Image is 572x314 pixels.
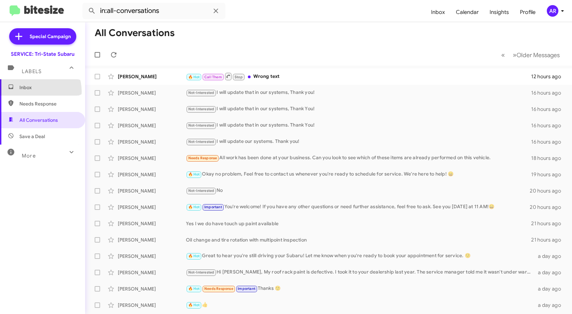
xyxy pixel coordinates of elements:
[188,188,214,193] span: Not-Interested
[188,107,214,111] span: Not-Interested
[535,253,567,260] div: a day ago
[82,3,225,19] input: Search
[186,170,531,178] div: Okay no problem, Feel free to contact us whenever you're ready to schedule for service. We're her...
[118,73,186,80] div: [PERSON_NAME]
[531,155,567,162] div: 18 hours ago
[11,51,75,57] div: SERVICE: Tri-State Subaru
[541,5,565,17] button: AR
[188,172,200,177] span: 🔥 Hot
[188,123,214,128] span: Not-Interested
[186,89,531,97] div: I will update that in our systems, Thank you!
[188,270,214,275] span: Not-Interested
[186,268,535,276] div: Hi [PERSON_NAME], My roof rack paint is defective. I took it to your dealership last year. The se...
[118,122,186,129] div: [PERSON_NAME]
[30,33,71,40] span: Special Campaign
[186,105,531,113] div: I will update that in our systems, Thank You!
[118,89,186,96] div: [PERSON_NAME]
[188,139,214,144] span: Not-Interested
[186,236,531,243] div: Oil change and tire rotation with multipoint inspection
[535,285,567,292] div: a day ago
[497,48,509,62] button: Previous
[497,48,564,62] nav: Page navigation example
[118,236,186,243] div: [PERSON_NAME]
[186,220,531,227] div: Yes I we do have touch up paint available
[531,236,567,243] div: 21 hours ago
[22,153,36,159] span: More
[204,205,222,209] span: Important
[509,48,564,62] button: Next
[186,187,530,195] div: No
[531,122,567,129] div: 16 hours ago
[426,2,450,22] a: Inbox
[188,205,200,209] span: 🔥 Hot
[95,28,175,38] h1: All Conversations
[535,269,567,276] div: a day ago
[204,75,222,79] span: Call Them
[188,90,214,95] span: Not-Interested
[517,51,560,59] span: Older Messages
[513,51,517,59] span: »
[531,106,567,113] div: 16 hours ago
[188,303,200,307] span: 🔥 Hot
[118,138,186,145] div: [PERSON_NAME]
[186,252,535,260] div: Great to hear you're still driving your Subaru! Let me know when you're ready to book your appoin...
[118,106,186,113] div: [PERSON_NAME]
[530,204,567,211] div: 20 hours ago
[186,301,535,309] div: 👍
[450,2,484,22] a: Calendar
[118,302,186,309] div: [PERSON_NAME]
[188,156,217,160] span: Needs Response
[188,254,200,258] span: 🔥 Hot
[186,203,530,211] div: You're welcome! If you have any other questions or need further assistance, feel free to ask. See...
[118,204,186,211] div: [PERSON_NAME]
[186,138,531,146] div: I will update our systems. Thank you!
[118,253,186,260] div: [PERSON_NAME]
[118,220,186,227] div: [PERSON_NAME]
[531,89,567,96] div: 16 hours ago
[19,133,45,140] span: Save a Deal
[22,68,42,75] span: Labels
[19,117,58,123] span: All Conversations
[501,51,505,59] span: «
[186,154,531,162] div: All work has been done at your business. Can you look to see which of these items are already per...
[19,100,77,107] span: Needs Response
[118,155,186,162] div: [PERSON_NAME]
[484,2,514,22] a: Insights
[9,28,76,45] a: Special Campaign
[186,72,531,81] div: Wrong text
[118,187,186,194] div: [PERSON_NAME]
[235,75,243,79] span: Stop
[188,75,200,79] span: 🔥 Hot
[19,84,77,91] span: Inbox
[530,187,567,194] div: 20 hours ago
[531,171,567,178] div: 19 hours ago
[188,286,200,291] span: 🔥 Hot
[118,171,186,178] div: [PERSON_NAME]
[531,138,567,145] div: 16 hours ago
[238,286,255,291] span: Important
[204,286,233,291] span: Needs Response
[186,121,531,129] div: I will update that in our systems. Thank You!
[186,285,535,293] div: Thanks 🙂
[118,269,186,276] div: [PERSON_NAME]
[118,285,186,292] div: [PERSON_NAME]
[531,220,567,227] div: 21 hours ago
[514,2,541,22] a: Profile
[535,302,567,309] div: a day ago
[531,73,567,80] div: 12 hours ago
[547,5,558,17] div: AR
